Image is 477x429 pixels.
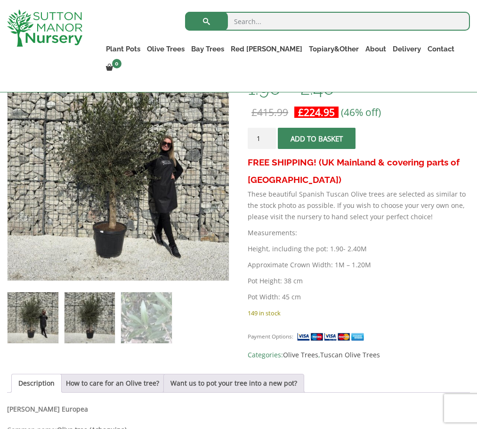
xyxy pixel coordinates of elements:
[248,227,470,239] p: Measurements:
[278,128,356,149] button: Add to basket
[170,374,297,392] a: Want us to pot your tree into a new pot?
[251,106,257,119] span: £
[144,42,188,56] a: Olive Trees
[121,292,172,343] img: Tuscan Olive Tree XXL 1.90 - 2.40 - Image 3
[283,350,318,359] a: Olive Trees
[424,42,458,56] a: Contact
[248,189,470,223] p: These beautiful Spanish Tuscan Olive trees are selected as similar to the stock photo as possible...
[103,42,144,56] a: Plant Pots
[248,154,470,189] h3: FREE SHIPPING! (UK Mainland & covering parts of [GEOGRAPHIC_DATA])
[248,333,293,340] small: Payment Options:
[103,61,124,74] a: 0
[251,106,288,119] bdi: 415.99
[18,374,55,392] a: Description
[320,350,380,359] a: Tuscan Olive Trees
[66,374,159,392] a: How to care for an Olive tree?
[298,106,304,119] span: £
[7,9,82,47] img: logo
[389,42,424,56] a: Delivery
[248,58,470,98] h1: Tuscan Olive Tree XXL 1.90 – 2.40
[188,42,227,56] a: Bay Trees
[248,243,470,255] p: Height, including the pot: 1.90- 2.40M
[298,106,335,119] bdi: 224.95
[306,42,362,56] a: Topiary&Other
[185,12,470,31] input: Search...
[362,42,389,56] a: About
[248,307,470,319] p: 149 in stock
[248,291,470,303] p: Pot Width: 45 cm
[248,275,470,287] p: Pot Height: 38 cm
[297,332,367,342] img: payment supported
[8,292,58,343] img: Tuscan Olive Tree XXL 1.90 - 2.40
[65,292,115,343] img: Tuscan Olive Tree XXL 1.90 - 2.40 - Image 2
[341,106,381,119] span: (46% off)
[248,349,470,361] span: Categories: ,
[7,404,88,413] b: [PERSON_NAME] Europea
[248,259,470,271] p: Approximate Crown Width: 1M – 1.20M
[112,59,121,68] span: 0
[248,128,276,149] input: Product quantity
[227,42,306,56] a: Red [PERSON_NAME]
